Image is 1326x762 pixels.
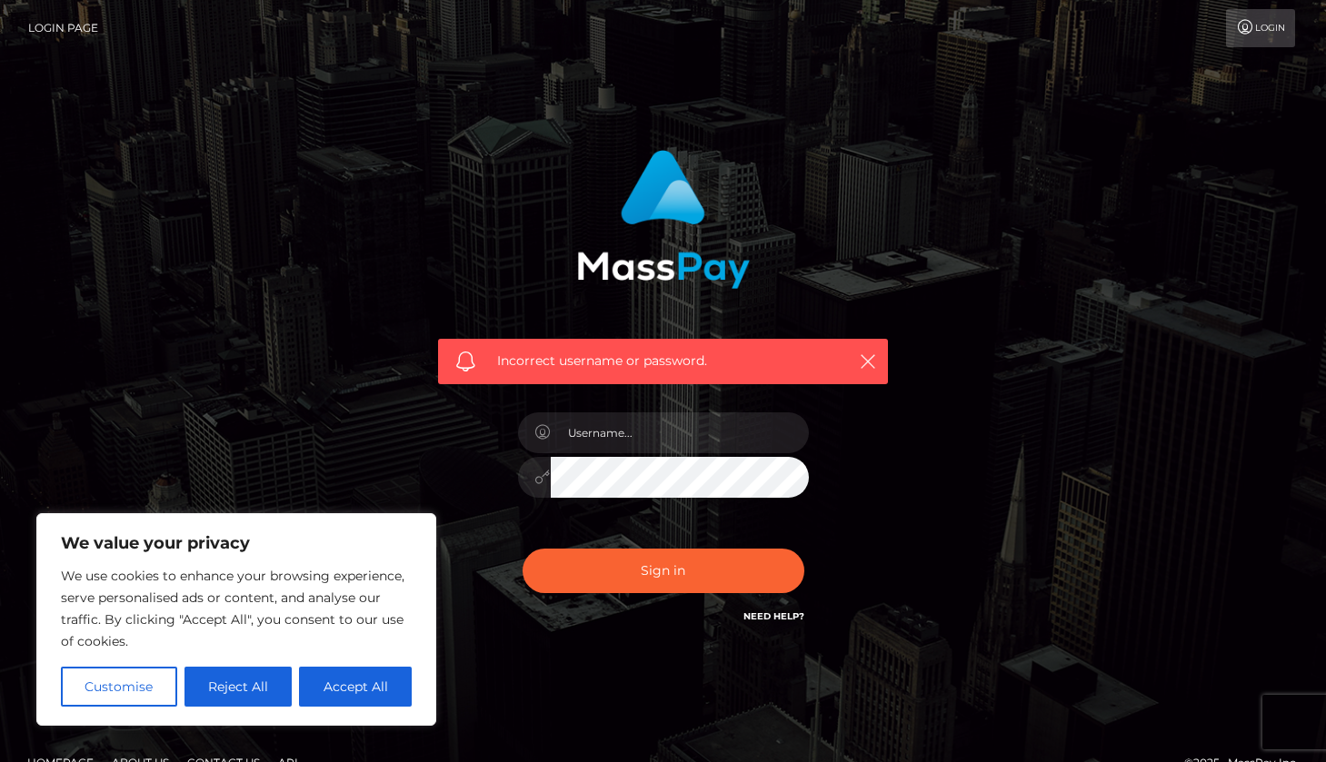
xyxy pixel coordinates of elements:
input: Username... [551,412,809,453]
a: Login [1226,9,1295,47]
button: Customise [61,667,177,707]
p: We value your privacy [61,532,412,554]
p: We use cookies to enhance your browsing experience, serve personalised ads or content, and analys... [61,565,412,652]
button: Reject All [184,667,293,707]
button: Sign in [523,549,804,593]
button: Accept All [299,667,412,707]
a: Need Help? [743,610,804,622]
div: We value your privacy [36,513,436,726]
span: Incorrect username or password. [497,351,829,371]
img: MassPay Login [577,150,750,289]
a: Login Page [28,9,98,47]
